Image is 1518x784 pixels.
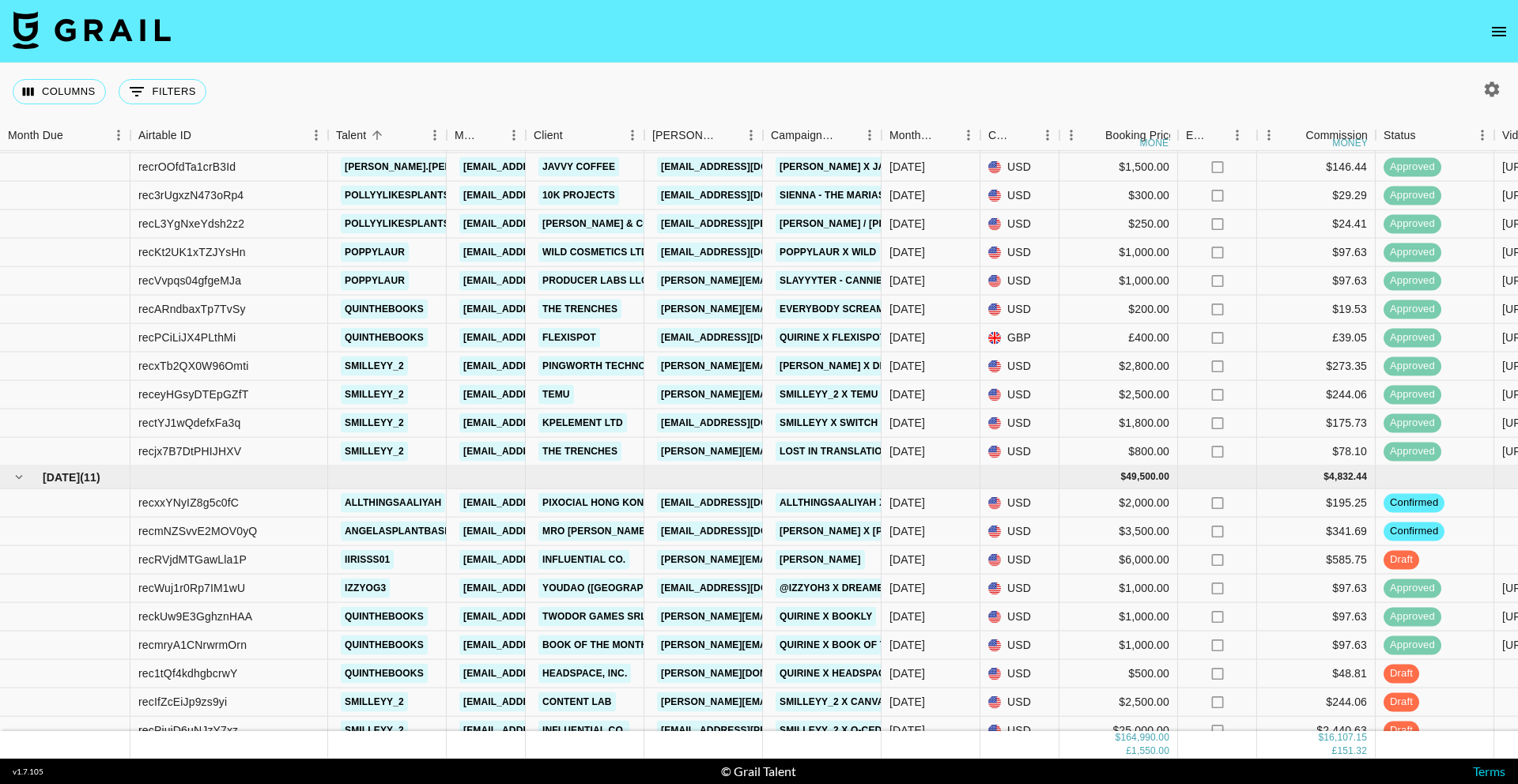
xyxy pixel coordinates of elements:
[138,552,247,567] div: recRVjdMTGawLla1P
[341,442,408,462] a: smilleyy_2
[8,466,30,488] button: hide children
[191,124,213,146] button: Sort
[1337,744,1367,758] div: 151.32
[889,609,925,624] div: Oct '25
[138,415,240,431] div: rectYJ1wQdefxFa3q
[459,186,636,205] a: [EMAIL_ADDRESS][DOMAIN_NAME]
[538,214,676,234] a: [PERSON_NAME] & Co LLC
[1116,731,1121,744] div: $
[538,157,619,177] a: Javvy Coffee
[980,381,1059,409] div: USD
[80,469,100,485] span: ( 11 )
[1208,124,1230,146] button: Sort
[341,493,445,513] a: allthingsaaliyah
[657,607,915,627] a: [PERSON_NAME][EMAIL_ADDRESS][DOMAIN_NAME]
[459,579,636,598] a: [EMAIL_ADDRESS][DOMAIN_NAME]
[1059,518,1178,546] div: $3,500.00
[538,493,697,513] a: Pixocial Hong Kong Limited
[119,79,206,104] button: Show filters
[889,216,925,232] div: Sep '25
[1178,120,1257,151] div: Expenses: Remove Commission?
[1376,120,1494,151] div: Status
[1384,695,1419,710] span: draft
[459,442,636,462] a: [EMAIL_ADDRESS][DOMAIN_NAME]
[1384,188,1441,203] span: approved
[657,186,834,205] a: [EMAIL_ADDRESS][DOMAIN_NAME]
[889,120,935,151] div: Month Due
[988,120,1014,151] div: Currency
[1384,638,1441,653] span: approved
[1324,731,1367,744] div: 16,107.15
[341,635,428,655] a: quinthebooks
[1384,666,1419,681] span: draft
[341,157,514,177] a: [PERSON_NAME].[PERSON_NAME]
[1257,182,1376,210] div: $29.29
[447,120,526,151] div: Manager
[1384,359,1441,374] span: approved
[459,664,636,684] a: [EMAIL_ADDRESS][DOMAIN_NAME]
[563,124,585,146] button: Sort
[776,186,889,205] a: Sienna - The Marias
[776,214,1116,234] a: [PERSON_NAME] / [PERSON_NAME] - Freedom (Radio Mix) Phase 2
[459,692,636,712] a: [EMAIL_ADDRESS][DOMAIN_NAME]
[776,550,865,570] a: [PERSON_NAME]
[1384,723,1419,738] span: draft
[1257,324,1376,352] div: £39.05
[657,328,834,348] a: [EMAIL_ADDRESS][DOMAIN_NAME]
[1059,381,1178,409] div: $2,500.00
[13,11,171,49] img: Grail Talent
[341,692,408,712] a: smilleyy_2
[341,328,428,348] a: quinthebooks
[459,243,636,262] a: [EMAIL_ADDRESS][DOMAIN_NAME]
[657,522,834,541] a: [EMAIL_ADDRESS][DOMAIN_NAME]
[889,358,925,374] div: Sep '25
[534,120,563,151] div: Client
[889,665,925,681] div: Oct '25
[657,243,834,262] a: [EMAIL_ADDRESS][DOMAIN_NAME]
[538,243,652,262] a: Wild Cosmetics Ltd
[889,495,925,511] div: Oct '25
[776,607,876,627] a: Quirine x Bookly
[1225,123,1249,147] button: Menu
[138,244,246,260] div: recKt2UK1xTZJYsHn
[341,550,394,570] a: iirisss01
[980,352,1059,381] div: USD
[1384,609,1441,624] span: approved
[1257,717,1376,745] div: $2,440.63
[304,123,328,147] button: Menu
[776,721,900,741] a: Smilleyy_2 x O-Cedar
[538,300,621,319] a: The Trenches
[1126,470,1169,484] div: 49,500.00
[1384,330,1441,345] span: approved
[538,271,652,291] a: Producer Labs LLC
[776,442,1085,462] a: Lost In Translation [PERSON_NAME] & kaceymusgraves
[1059,352,1178,381] div: $2,800.00
[138,523,257,539] div: recmNZSvvE2MOV0yQ
[538,579,743,598] a: YOUDAO ([GEOGRAPHIC_DATA]) LIMITED
[138,358,248,374] div: recxTb2QX0W96Omti
[1283,124,1305,146] button: Sort
[538,692,616,712] a: Content Lab
[1059,688,1178,717] div: $2,500.00
[459,385,636,405] a: [EMAIL_ADDRESS][DOMAIN_NAME]
[8,120,63,151] div: Month Due
[538,522,677,541] a: MRO [PERSON_NAME], LLC
[538,550,629,570] a: Influential Co.
[1257,352,1376,381] div: $273.35
[138,301,246,317] div: recARndbaxTp7TvSy
[1059,182,1178,210] div: $300.00
[455,120,480,151] div: Manager
[341,607,428,627] a: quinthebooks
[776,493,938,513] a: Allthingsaaliyah x Pixocial
[538,721,629,741] a: Influential Co.
[1329,470,1367,484] div: 4,832.44
[138,443,241,459] div: recjx7B7DtPHIJHXV
[657,664,1075,684] a: [PERSON_NAME][DOMAIN_NAME][EMAIL_ADDRESS][PERSON_NAME][DOMAIN_NAME]
[889,580,925,596] div: Oct '25
[459,356,636,376] a: [EMAIL_ADDRESS][DOMAIN_NAME]
[739,123,763,147] button: Menu
[366,124,388,146] button: Sort
[341,243,409,262] a: poppylaur
[1305,120,1368,151] div: Commission
[1059,438,1178,466] div: $800.00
